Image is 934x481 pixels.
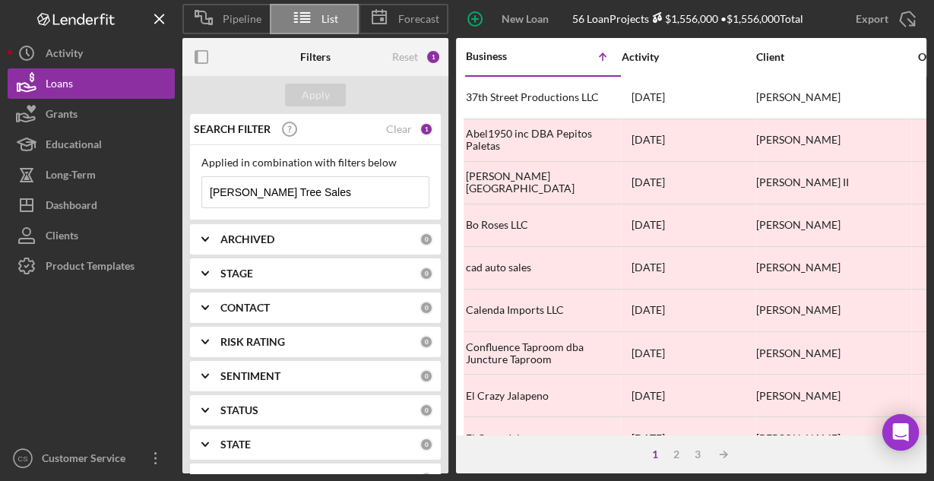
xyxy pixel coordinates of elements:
[8,443,175,473] button: CSCustomer Service
[17,454,27,463] text: CS
[756,78,908,118] div: [PERSON_NAME]
[223,13,261,25] span: Pipeline
[420,335,433,349] div: 0
[420,233,433,246] div: 0
[466,120,618,160] div: Abel1950 inc DBA Pepitos Paletas
[756,163,908,203] div: [PERSON_NAME] II
[46,190,97,224] div: Dashboard
[756,205,908,245] div: [PERSON_NAME]
[756,375,908,416] div: [PERSON_NAME]
[466,248,618,288] div: cad auto sales
[46,220,78,255] div: Clients
[420,438,433,451] div: 0
[644,448,666,460] div: 1
[632,304,665,316] time: 2024-06-03 19:42
[756,290,908,331] div: [PERSON_NAME]
[220,267,253,280] b: STAGE
[466,163,618,203] div: [PERSON_NAME][GEOGRAPHIC_DATA]
[201,157,429,169] div: Applied in combination with filters below
[466,78,618,118] div: 37th Street Productions LLC
[466,418,618,458] div: El Crazy Jalapeno
[220,404,258,416] b: STATUS
[420,403,433,417] div: 0
[8,160,175,190] button: Long-Term
[649,12,718,25] div: $1,556,000
[426,49,441,65] div: 1
[8,68,175,99] button: Loans
[466,290,618,331] div: Calenda Imports LLC
[300,51,331,63] b: Filters
[756,248,908,288] div: [PERSON_NAME]
[466,375,618,416] div: El Crazy Jalapeno
[398,13,439,25] span: Forecast
[632,219,665,231] time: 2024-11-05 21:58
[494,4,557,34] div: New Loan Project
[46,38,83,72] div: Activity
[756,333,908,373] div: [PERSON_NAME]
[756,120,908,160] div: [PERSON_NAME]
[632,347,665,359] time: 2023-08-23 00:01
[285,84,346,106] button: Apply
[46,251,135,285] div: Product Templates
[220,302,270,314] b: CONTACT
[632,432,665,445] time: 2025-09-18 22:29
[38,443,137,477] div: Customer Service
[420,122,433,136] div: 1
[220,370,280,382] b: SENTIMENT
[420,369,433,383] div: 0
[572,12,803,25] div: 56 Loan Projects • $1,556,000 Total
[632,176,665,188] time: 2023-07-25 20:00
[756,418,908,458] div: [PERSON_NAME]
[632,390,665,402] time: 2024-10-23 22:49
[392,51,418,63] div: Reset
[420,267,433,280] div: 0
[882,414,919,451] div: Open Intercom Messenger
[8,190,175,220] button: Dashboard
[46,160,96,194] div: Long-Term
[841,4,926,34] button: Export
[456,4,572,34] button: New Loan Project
[856,4,888,34] div: Export
[321,13,338,25] span: List
[8,251,175,281] button: Product Templates
[756,51,908,63] div: Client
[632,91,665,103] time: 2023-10-11 18:23
[46,129,102,163] div: Educational
[8,38,175,68] button: Activity
[46,99,78,133] div: Grants
[302,84,330,106] div: Apply
[220,336,285,348] b: RISK RATING
[420,301,433,315] div: 0
[386,123,412,135] div: Clear
[466,205,618,245] div: Bo Roses LLC
[46,68,73,103] div: Loans
[466,50,542,62] div: Business
[632,261,665,274] time: 2022-04-21 13:20
[194,123,271,135] b: SEARCH FILTER
[622,51,755,63] div: Activity
[687,448,708,460] div: 3
[666,448,687,460] div: 2
[8,220,175,251] button: Clients
[220,233,274,245] b: ARCHIVED
[466,333,618,373] div: Confluence Taproom dba Juncture Taproom
[632,134,665,146] time: 2025-04-25 20:45
[8,129,175,160] button: Educational
[8,99,175,129] button: Grants
[220,438,251,451] b: STATE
